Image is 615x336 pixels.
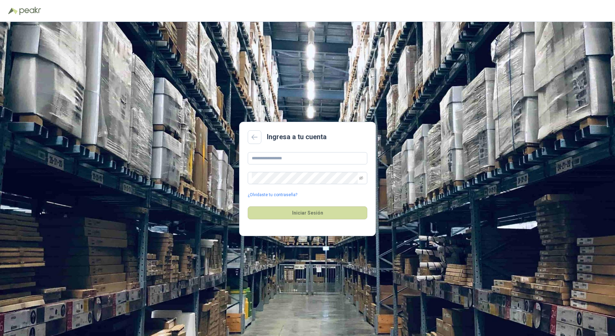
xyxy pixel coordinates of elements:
[248,206,367,219] button: Iniciar Sesión
[19,7,41,15] img: Peakr
[8,8,18,14] img: Logo
[359,176,363,180] span: eye-invisible
[267,132,327,142] h2: Ingresa a tu cuenta
[248,192,297,198] a: ¿Olvidaste tu contraseña?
